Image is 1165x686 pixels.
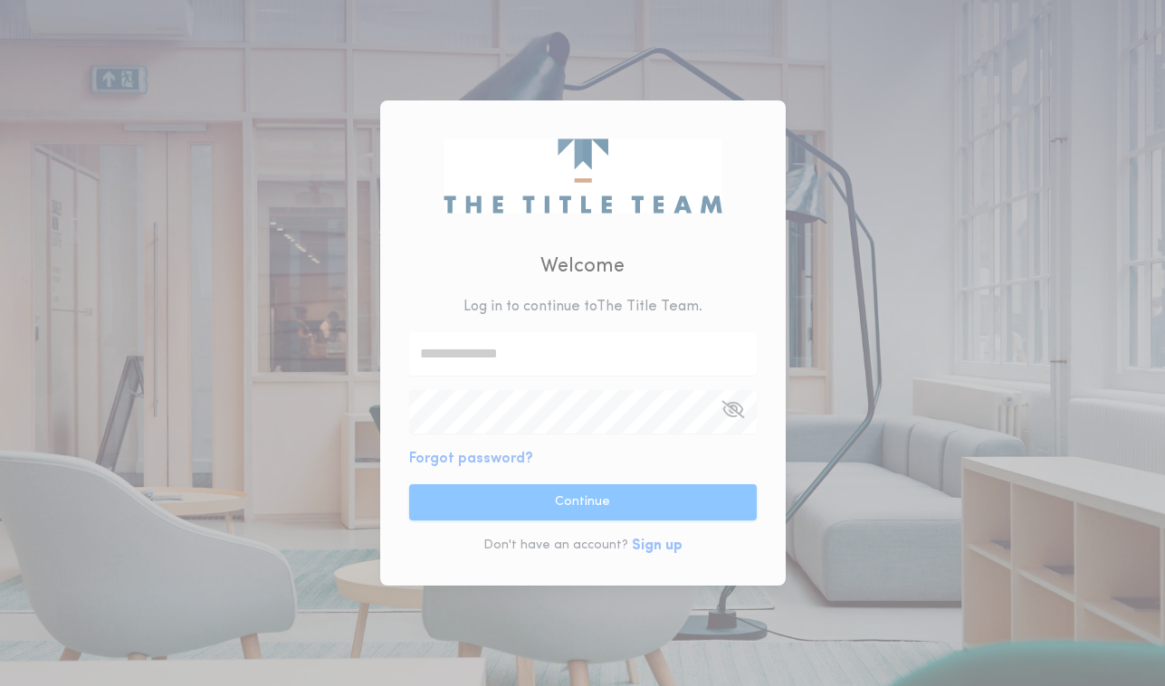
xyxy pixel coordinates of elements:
[540,252,625,281] h2: Welcome
[483,537,628,555] p: Don't have an account?
[463,296,702,318] p: Log in to continue to The Title Team .
[409,448,533,470] button: Forgot password?
[632,535,683,557] button: Sign up
[444,138,721,213] img: logo
[409,484,757,520] button: Continue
